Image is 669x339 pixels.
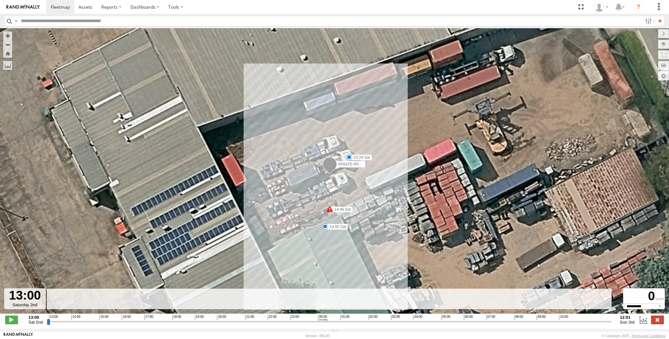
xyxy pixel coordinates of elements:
span: 06:00 [464,315,473,320]
span: 23:00 [290,315,299,320]
span: Sun 3rd Aug 2025 [620,320,634,325]
span: 14:00 [71,315,80,320]
span: 05:00 [441,315,450,320]
label: 14:50 Sat [325,224,348,230]
i: ? [633,2,644,12]
label: Map Settings [658,72,669,81]
img: rand-logo.svg [6,5,40,9]
span: 07:00 [486,315,495,320]
div: Quang MAC [592,2,611,12]
span: 16:00 [122,315,131,320]
label: Measure [3,61,12,70]
a: Visit our Website [4,333,33,339]
span: 09:00 [537,315,546,320]
span: Sat 2nd Aug 2025 [29,320,43,325]
span: 20:00 [217,315,226,320]
strong: 12:01 [620,315,634,320]
span: 00:00 [318,315,328,322]
span: 21:00 [245,315,254,320]
label: Search Filter Options [643,16,656,26]
a: Terms and Conditions [631,334,665,338]
div: 0 [624,289,664,303]
span: 03:00 [391,315,400,320]
span: 13:00 [49,315,58,320]
label: 15:24 Sat [349,155,372,160]
label: Search Query [13,16,19,26]
span: 01:00 [340,315,349,320]
label: Play/Stop [5,316,18,324]
span: 08:00 [514,315,523,320]
div: © Copyright 2025 - [602,334,665,338]
strong: 13:00 [29,315,43,320]
button: Zoom out [3,40,12,49]
span: 18:00 [172,315,181,320]
span: 15:00 [99,315,108,320]
span: 10:00 [559,315,568,320]
span: 22:00 [268,315,277,320]
label: 14:46 Sat [330,207,353,212]
span: 17:00 [144,315,153,320]
div: Version: 306.00 [305,334,330,338]
button: Zoom in [3,31,12,40]
span: 04:00 [413,315,422,320]
button: Zoom Home [3,49,12,58]
span: 02:00 [369,315,378,320]
span: XP81FE-R59 (not working from 4/8) [338,162,399,166]
label: Close [651,316,664,324]
span: 19:00 [195,315,204,320]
